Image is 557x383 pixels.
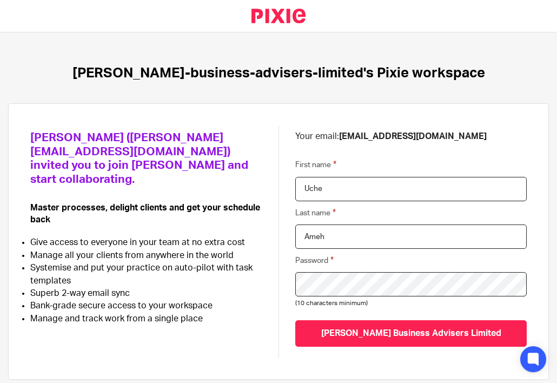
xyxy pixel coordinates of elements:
li: Give access to everyone in your team at no extra cost [30,236,262,249]
span: [PERSON_NAME] ([PERSON_NAME][EMAIL_ADDRESS][DOMAIN_NAME]) invited you to join [PERSON_NAME] and s... [30,132,248,185]
p: Master processes, delight clients and get your schedule back [30,202,262,226]
li: Bank-grade secure access to your workspace [30,300,262,312]
h1: [PERSON_NAME]-business-advisers-limited's Pixie workspace [72,65,485,82]
li: Systemise and put your practice on auto-pilot with task templates [30,262,262,287]
b: [EMAIL_ADDRESS][DOMAIN_NAME] [339,132,487,141]
input: First name [295,177,527,201]
li: Manage all your clients from anywhere in the world [30,249,262,262]
label: Last name [295,207,336,219]
li: Superb 2-way email sync [30,287,262,300]
li: Manage and track work from a single place [30,313,262,325]
span: (10 characters minimum) [295,300,368,306]
input: [PERSON_NAME] Business Advisers Limited [295,320,527,347]
input: Last name [295,224,527,249]
label: First name [295,159,336,171]
p: Your email: [295,131,527,142]
label: Password [295,254,334,267]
